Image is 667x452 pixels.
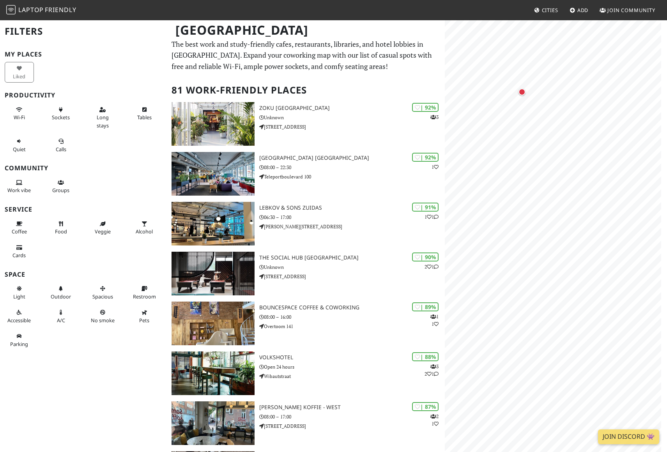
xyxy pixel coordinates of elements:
h3: Service [5,206,162,213]
button: A/C [46,306,76,327]
span: Spacious [92,293,113,300]
div: | 91% [412,203,439,212]
button: Light [5,282,34,303]
img: Lebkov & Sons Zuidas [172,202,255,245]
h3: Lebkov & Sons Zuidas [259,205,444,211]
span: Quiet [13,146,26,153]
div: | 87% [412,402,439,411]
h3: Community [5,164,162,172]
button: Coffee [5,217,34,238]
p: [STREET_ADDRESS] [259,123,444,131]
a: Sam’s koffie - West | 87% 21 [PERSON_NAME] koffie - West 08:00 – 17:00 [STREET_ADDRESS] [167,401,445,445]
div: | 90% [412,252,439,261]
a: BounceSpace Coffee & Coworking | 89% 11 BounceSpace Coffee & Coworking 08:00 – 16:00 Overtoom 141 [167,302,445,345]
img: Zoku Amsterdam [172,102,255,146]
div: | 88% [412,352,439,361]
h3: Zoku [GEOGRAPHIC_DATA] [259,105,444,111]
img: The Social Hub Amsterdam City [172,252,255,295]
span: Credit cards [12,252,26,259]
h3: The Social Hub [GEOGRAPHIC_DATA] [259,254,444,261]
span: Stable Wi-Fi [14,114,25,121]
span: Coffee [12,228,27,235]
div: | 92% [412,153,439,162]
a: Aristo Meeting Center Amsterdam | 92% 1 [GEOGRAPHIC_DATA] [GEOGRAPHIC_DATA] 08:00 – 22:30 Telepor... [167,152,445,196]
button: Groups [46,176,76,197]
button: Pets [130,306,159,327]
span: Natural light [13,293,25,300]
p: 2 1 [430,413,439,427]
button: Calls [46,135,76,155]
button: Work vibe [5,176,34,197]
p: Teleportboulevard 100 [259,173,444,180]
button: Wi-Fi [5,103,34,124]
span: Smoke free [91,317,115,324]
span: Laptop [18,5,44,14]
button: Outdoor [46,282,76,303]
h3: BounceSpace Coffee & Coworking [259,304,444,311]
span: Parking [10,341,28,348]
p: Unknown [259,263,444,271]
button: Sockets [46,103,76,124]
a: Lebkov & Sons Zuidas | 91% 11 Lebkov & Sons Zuidas 06:30 – 17:00 [PERSON_NAME][STREET_ADDRESS] [167,202,445,245]
p: Wibautstraat [259,373,444,380]
h3: [PERSON_NAME] koffie - West [259,404,444,411]
img: Aristo Meeting Center Amsterdam [172,152,255,196]
p: [STREET_ADDRESS] [259,422,444,430]
a: The Social Hub Amsterdam City | 90% 21 The Social Hub [GEOGRAPHIC_DATA] Unknown [STREET_ADDRESS] [167,252,445,295]
p: 08:00 – 16:00 [259,313,444,321]
span: Long stays [97,114,109,129]
span: Veggie [95,228,111,235]
span: Accessible [7,317,31,324]
p: Unknown [259,114,444,121]
button: Tables [130,103,159,124]
p: Overtoom 141 [259,323,444,330]
p: [PERSON_NAME][STREET_ADDRESS] [259,223,444,230]
a: Volkshotel | 88% 321 Volkshotel Open 24 hours Wibautstraat [167,351,445,395]
p: 06:30 – 17:00 [259,214,444,221]
button: Food [46,217,76,238]
h3: Productivity [5,92,162,99]
a: Add [566,3,592,17]
span: Food [55,228,67,235]
p: 3 2 1 [425,363,439,378]
p: 08:00 – 22:30 [259,164,444,171]
button: Long stays [88,103,117,132]
a: LaptopFriendly LaptopFriendly [6,4,76,17]
p: 1 1 [430,313,439,328]
h2: Filters [5,19,162,43]
span: Outdoor area [51,293,71,300]
span: Air conditioned [57,317,65,324]
a: Zoku Amsterdam | 92% 3 Zoku [GEOGRAPHIC_DATA] Unknown [STREET_ADDRESS] [167,102,445,146]
img: Volkshotel [172,351,255,395]
p: The best work and study-friendly cafes, restaurants, libraries, and hotel lobbies in [GEOGRAPHIC_... [172,39,440,72]
button: No smoke [88,306,117,327]
button: Veggie [88,217,117,238]
h3: My Places [5,51,162,58]
p: 3 [430,113,439,121]
p: [STREET_ADDRESS] [259,273,444,280]
span: Video/audio calls [56,146,66,153]
div: | 89% [412,302,439,311]
span: Restroom [133,293,156,300]
img: Sam’s koffie - West [172,401,255,445]
h1: [GEOGRAPHIC_DATA] [169,19,443,41]
span: Add [577,7,589,14]
a: Cities [531,3,561,17]
div: Map marker [514,84,530,100]
span: Group tables [52,187,69,194]
button: Accessible [5,306,34,327]
span: Alcohol [136,228,153,235]
p: 2 1 [425,263,439,270]
span: Friendly [45,5,76,14]
div: | 92% [412,103,439,112]
span: Join Community [607,7,655,14]
p: Open 24 hours [259,363,444,371]
p: 1 [432,163,439,171]
button: Cards [5,241,34,262]
h3: Volkshotel [259,354,444,361]
p: 1 1 [425,213,439,221]
a: Join Community [596,3,658,17]
span: Cities [542,7,558,14]
button: Restroom [130,282,159,303]
button: Spacious [88,282,117,303]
